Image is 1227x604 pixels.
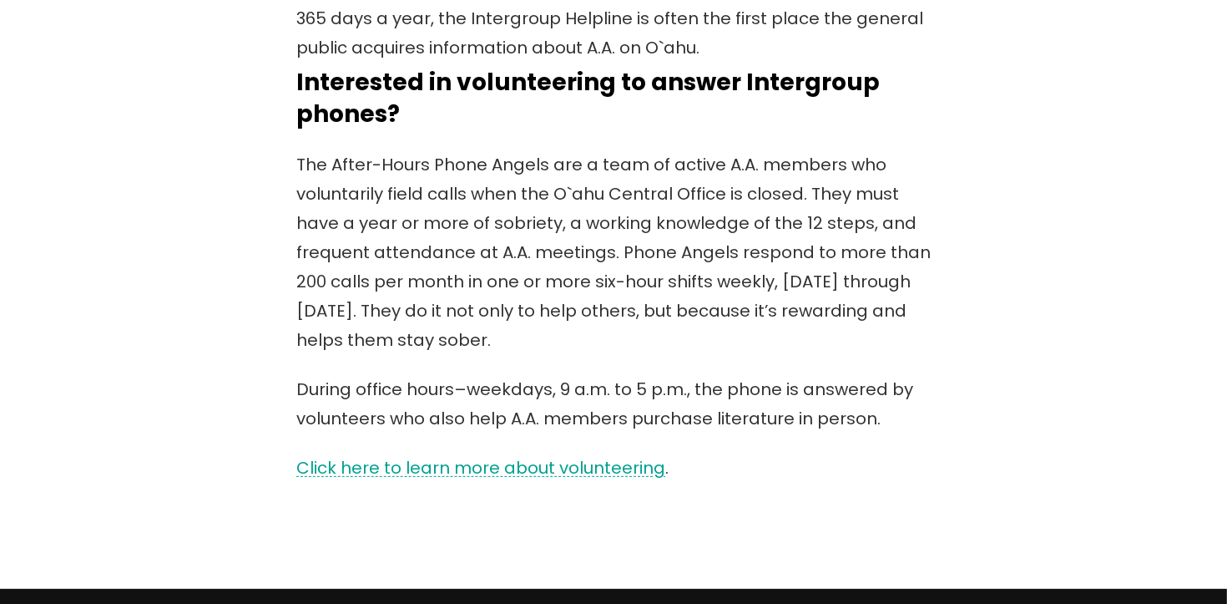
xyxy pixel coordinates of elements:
[296,67,931,130] h3: Interested in volunteering to answer Intergroup phones?
[296,150,931,355] p: The After-Hours Phone Angels are a team of active A.A. members who voluntarily field calls when t...
[296,454,931,483] p: .
[296,456,665,480] a: Click here to learn more about volunteering
[296,375,931,434] p: During office hours–weekdays, 9 a.m. to 5 p.m., the phone is answered by volunteers who also help...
